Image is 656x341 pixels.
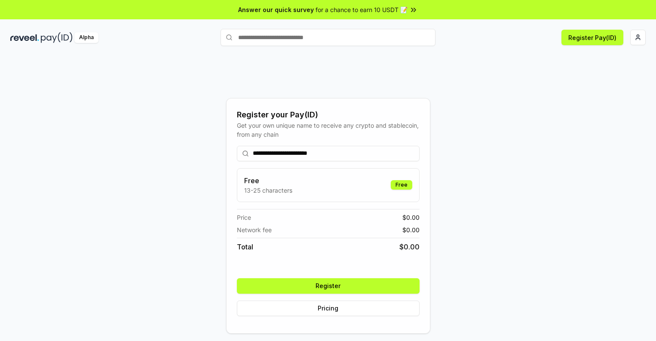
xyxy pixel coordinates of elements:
[316,5,408,14] span: for a chance to earn 10 USDT 📝
[237,278,420,294] button: Register
[237,242,253,252] span: Total
[561,30,623,45] button: Register Pay(ID)
[391,180,412,190] div: Free
[237,225,272,234] span: Network fee
[244,175,292,186] h3: Free
[237,301,420,316] button: Pricing
[237,213,251,222] span: Price
[74,32,98,43] div: Alpha
[402,225,420,234] span: $ 0.00
[237,109,420,121] div: Register your Pay(ID)
[10,32,39,43] img: reveel_dark
[238,5,314,14] span: Answer our quick survey
[399,242,420,252] span: $ 0.00
[237,121,420,139] div: Get your own unique name to receive any crypto and stablecoin, from any chain
[41,32,73,43] img: pay_id
[402,213,420,222] span: $ 0.00
[244,186,292,195] p: 13-25 characters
